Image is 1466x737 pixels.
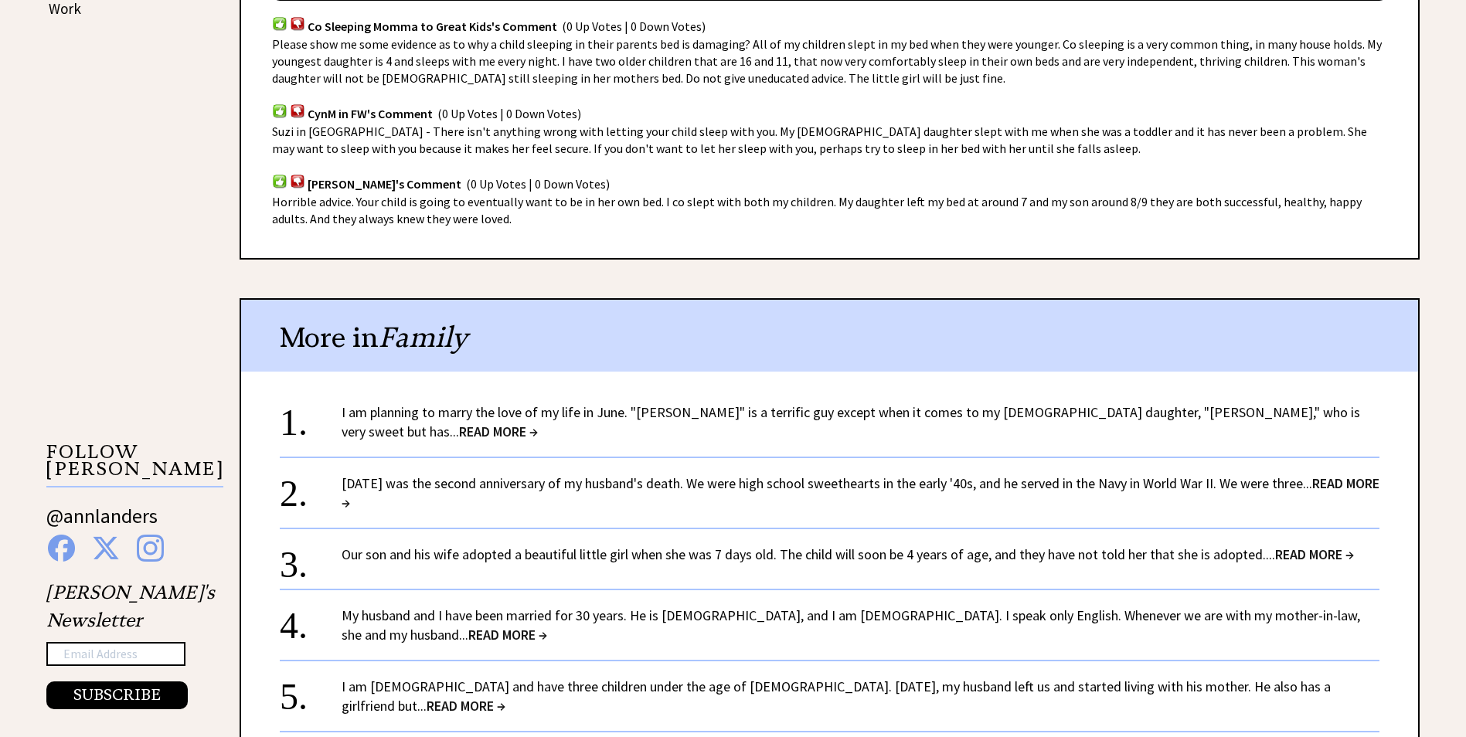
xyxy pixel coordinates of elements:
span: [PERSON_NAME]'s Comment [308,176,461,192]
div: More in [241,300,1418,372]
iframe: Advertisement [46,62,201,371]
input: Email Address [46,642,185,667]
img: votup.png [272,104,287,118]
span: (0 Up Votes | 0 Down Votes) [466,176,610,192]
img: votup.png [272,16,287,31]
span: Please show me some evidence as to why a child sleeping in their parents bed is damaging? All of ... [272,36,1382,86]
img: votdown.png [290,174,305,188]
span: READ MORE → [427,697,505,715]
img: facebook%20blue.png [48,535,75,562]
span: READ MORE → [459,423,538,440]
div: 1. [280,402,342,431]
div: 5. [280,677,342,705]
span: Suzi in [GEOGRAPHIC_DATA] - There isn't anything wrong with letting your child sleep with you. My... [272,124,1367,156]
span: (0 Up Votes | 0 Down Votes) [562,19,706,34]
span: READ MORE → [1275,545,1354,563]
a: My husband and I have been married for 30 years. He is [DEMOGRAPHIC_DATA], and I am [DEMOGRAPHIC_... [342,606,1360,644]
img: votup.png [272,174,287,188]
img: x%20blue.png [92,535,120,562]
span: (0 Up Votes | 0 Down Votes) [437,106,581,121]
button: SUBSCRIBE [46,681,188,709]
span: Family [379,320,468,355]
p: FOLLOW [PERSON_NAME] [46,443,223,487]
div: 4. [280,606,342,634]
div: [PERSON_NAME]'s Newsletter [46,579,215,710]
a: I am planning to marry the love of my life in June. "[PERSON_NAME]" is a terrific guy except when... [342,403,1360,440]
span: Horrible advice. Your child is going to eventually want to be in her own bed. I co slept with bot... [272,194,1362,226]
span: READ MORE → [342,474,1379,511]
img: votdown.png [290,104,305,118]
span: READ MORE → [468,626,547,644]
a: Our son and his wife adopted a beautiful little girl when she was 7 days old. The child will soon... [342,545,1354,563]
a: [DATE] was the second anniversary of my husband's death. We were high school sweethearts in the e... [342,474,1379,511]
span: CynM in FW's Comment [308,106,433,121]
span: Co Sleeping Momma to Great Kids's Comment [308,19,557,34]
img: votdown.png [290,16,305,31]
a: @annlanders [46,503,158,544]
div: 3. [280,545,342,573]
a: I am [DEMOGRAPHIC_DATA] and have three children under the age of [DEMOGRAPHIC_DATA]. [DATE], my h... [342,678,1331,715]
div: 2. [280,474,342,502]
img: instagram%20blue.png [137,535,164,562]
